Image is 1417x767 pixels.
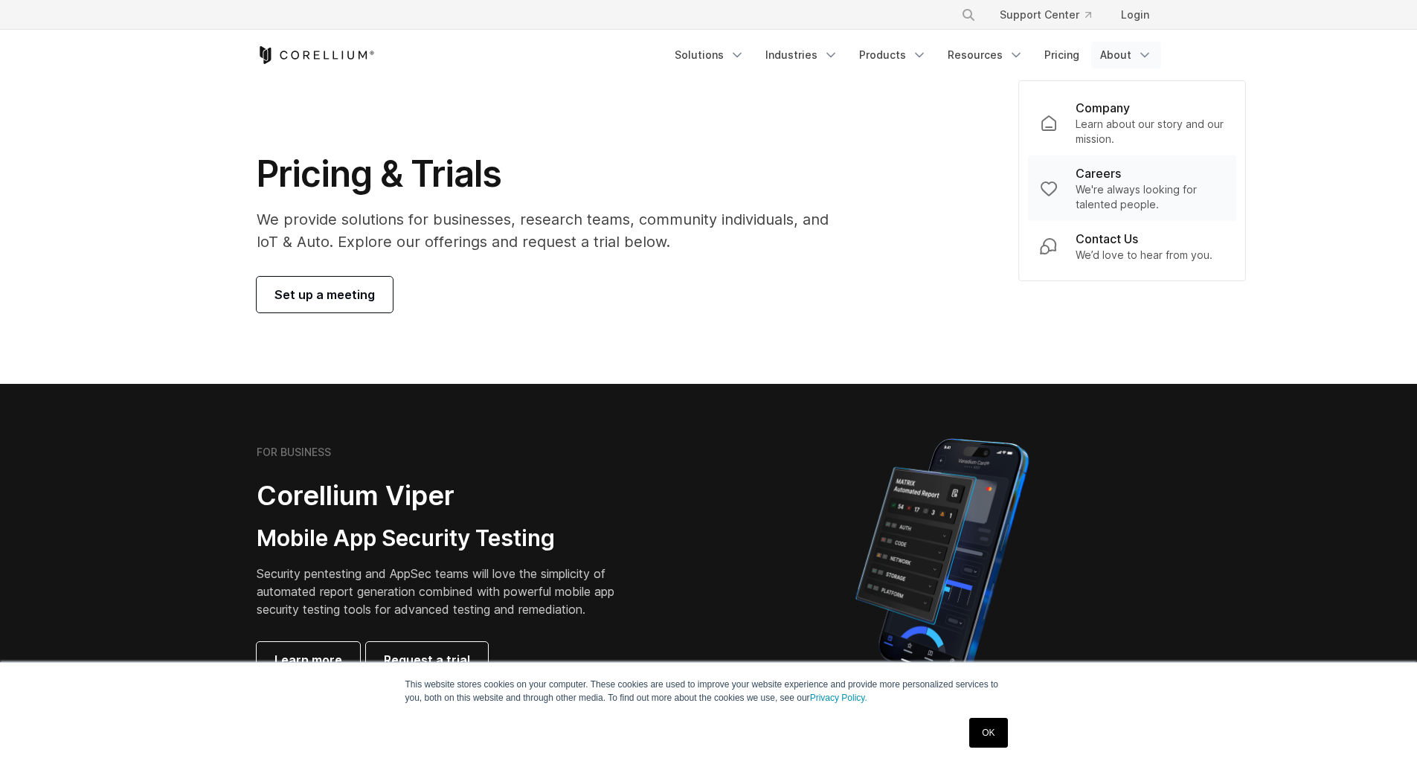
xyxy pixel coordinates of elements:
a: Support Center [988,1,1103,28]
a: Solutions [666,42,754,68]
p: Company [1076,99,1130,117]
div: Navigation Menu [943,1,1161,28]
a: Careers We're always looking for talented people. [1028,155,1236,221]
a: Industries [756,42,847,68]
p: We provide solutions for businesses, research teams, community individuals, and IoT & Auto. Explo... [257,208,849,253]
h1: Pricing & Trials [257,152,849,196]
a: OK [969,718,1007,748]
p: Security pentesting and AppSec teams will love the simplicity of automated report generation comb... [257,565,637,618]
span: Set up a meeting [274,286,375,304]
p: Contact Us [1076,230,1138,248]
a: Set up a meeting [257,277,393,312]
a: Privacy Policy. [810,693,867,703]
a: About [1091,42,1161,68]
div: Navigation Menu [666,42,1161,68]
a: Learn more [257,642,360,678]
p: This website stores cookies on your computer. These cookies are used to improve your website expe... [405,678,1012,705]
p: We're always looking for talented people. [1076,182,1224,212]
a: Company Learn about our story and our mission. [1028,90,1236,155]
h2: Corellium Viper [257,479,637,513]
p: Careers [1076,164,1121,182]
img: Corellium MATRIX automated report on iPhone showing app vulnerability test results across securit... [830,431,1054,692]
button: Search [955,1,982,28]
a: Request a trial [366,642,488,678]
a: Contact Us We’d love to hear from you. [1028,221,1236,272]
a: Login [1109,1,1161,28]
h3: Mobile App Security Testing [257,524,637,553]
span: Request a trial [384,651,470,669]
span: Learn more [274,651,342,669]
p: We’d love to hear from you. [1076,248,1212,263]
a: Resources [939,42,1032,68]
a: Pricing [1035,42,1088,68]
p: Learn about our story and our mission. [1076,117,1224,147]
a: Corellium Home [257,46,375,64]
a: Products [850,42,936,68]
h6: FOR BUSINESS [257,446,331,459]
